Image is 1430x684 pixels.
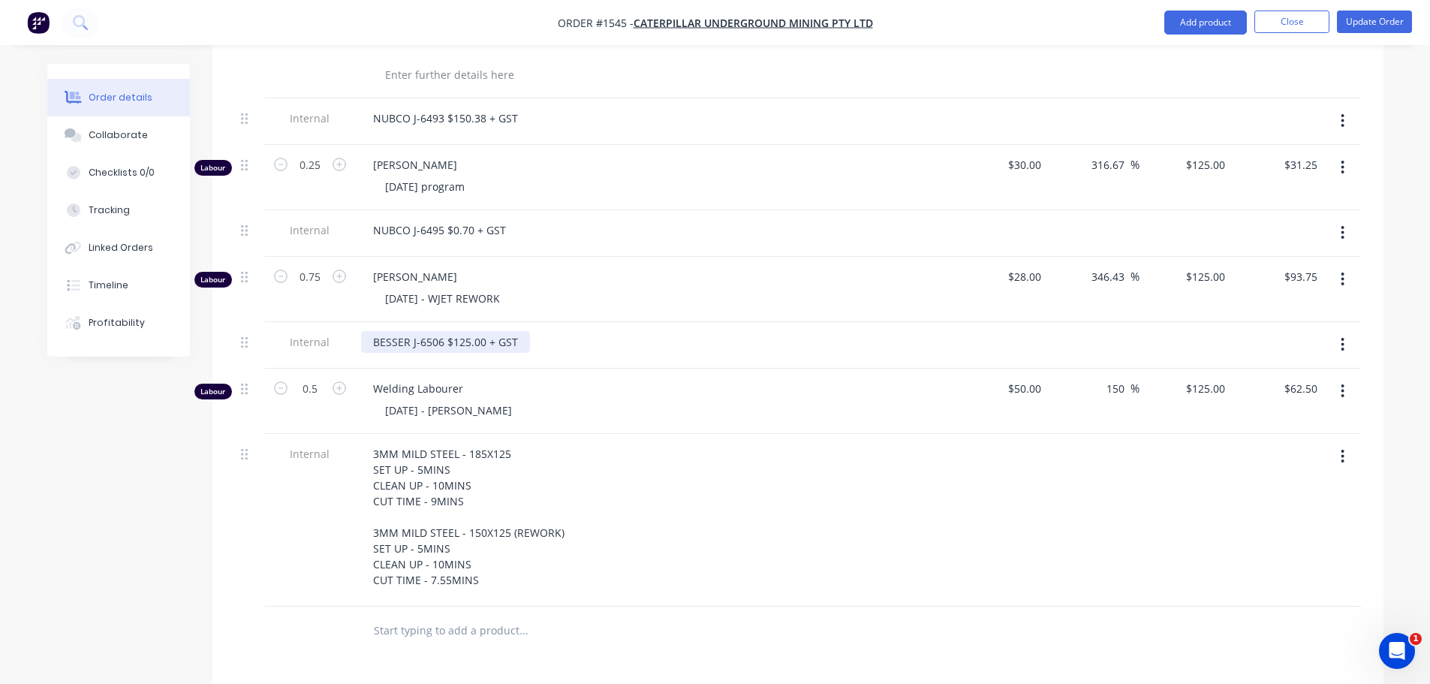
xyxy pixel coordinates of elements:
[373,157,950,173] span: [PERSON_NAME]
[47,154,190,191] button: Checklists 0/0
[361,219,518,241] div: NUBCO J-6495 $0.70 + GST
[271,334,349,350] span: Internal
[1130,268,1139,285] span: %
[634,16,873,30] a: Caterpillar Underground Mining Pty Ltd
[47,229,190,267] button: Linked Orders
[194,384,232,399] div: Labour
[27,11,50,34] img: Factory
[1254,11,1329,33] button: Close
[47,79,190,116] button: Order details
[47,116,190,154] button: Collaborate
[47,267,190,304] button: Timeline
[89,316,145,330] div: Profitability
[558,16,634,30] span: Order #1545 -
[194,160,232,176] div: Labour
[47,191,190,229] button: Tracking
[271,222,349,238] span: Internal
[373,616,673,646] input: Start typing to add a product...
[1379,633,1415,669] iframe: Intercom live chat
[361,331,530,353] div: BESSER J-6506 $125.00 + GST
[1410,633,1422,645] span: 1
[271,110,349,126] span: Internal
[373,269,950,285] span: [PERSON_NAME]
[361,107,530,129] div: NUBCO J-6493 $150.38 + GST
[373,399,524,421] div: [DATE] - [PERSON_NAME]
[361,443,577,591] div: 3MM MILD STEEL - 185X125 SET UP - 5MINS CLEAN UP - 10MINS CUT TIME - 9MINS 3MM MILD STEEL - 150X1...
[89,279,128,292] div: Timeline
[271,446,349,462] span: Internal
[1337,11,1412,33] button: Update Order
[1130,380,1139,397] span: %
[373,288,512,309] div: [DATE] - WJET REWORK
[89,128,148,142] div: Collaborate
[89,241,153,255] div: Linked Orders
[1130,156,1139,173] span: %
[1164,11,1247,35] button: Add product
[373,176,477,197] div: [DATE] program
[194,272,232,288] div: Labour
[373,381,950,396] span: Welding Labourer
[47,304,190,342] button: Profitability
[89,166,155,179] div: Checklists 0/0
[89,91,152,104] div: Order details
[89,203,130,217] div: Tracking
